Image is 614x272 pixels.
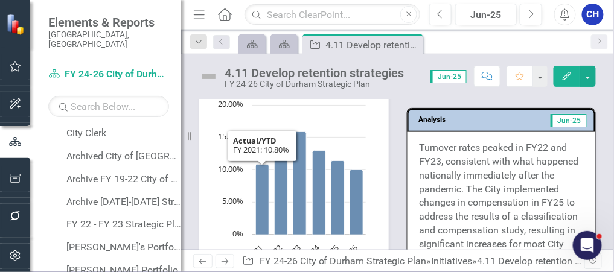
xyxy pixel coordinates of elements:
[6,14,27,35] img: ClearPoint Strategy
[66,127,181,141] a: City Clerk
[260,255,427,267] a: FY 24-26 City of Durham Strategic Plan
[313,150,326,235] path: FY 2024, 13. Actual/YTD.
[582,4,604,25] button: CH
[245,4,420,25] input: Search ClearPoint...
[66,218,181,232] a: FY 22 - FY 23 Strategic Plan
[218,98,243,109] text: 20.00%
[551,114,587,127] span: Jun-25
[430,70,467,83] span: Jun-25
[275,131,288,235] path: FY 2022, 15.9. Actual/YTD.
[331,160,345,235] path: FY 2025 , 11.4. Actual/YTD.
[48,96,169,117] input: Search Below...
[66,195,181,209] a: Archive [DATE]-[DATE] Strategic Plan
[242,255,584,268] div: » »
[66,172,181,186] a: Archive FY 19-22 City of Durham Strategic Plan
[459,8,513,22] div: Jun-25
[256,164,269,235] path: FY 2021, 10.8. Actual/YTD.
[48,15,169,30] span: Elements & Reports
[222,195,243,206] text: 5.00%
[48,68,169,81] a: FY 24-26 City of Durham Strategic Plan
[225,66,404,80] div: 4.11 Develop retention strategies
[218,131,243,142] text: 15.00%
[48,30,169,49] small: [GEOGRAPHIC_DATA], [GEOGRAPHIC_DATA]
[225,80,404,89] div: FY 24-26 City of Durham Strategic Plan
[293,131,307,235] path: FY 2023, 15.9. Actual/YTD.
[573,231,602,260] iframe: Intercom live chat
[232,228,243,239] text: 0%
[66,150,181,163] a: Archived City of [GEOGRAPHIC_DATA] FY22 to FY23 Strategic Plan
[325,37,420,52] div: 4.11 Develop retention strategies
[218,163,243,174] text: 10.00%
[455,4,517,25] button: Jun-25
[66,241,181,255] a: [PERSON_NAME]'s Portfolio
[199,67,219,86] img: Not Defined
[432,255,473,267] a: Initiatives
[350,169,363,235] path: FY 2026, 10. Actual/YTD.
[419,116,490,124] h3: Analysis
